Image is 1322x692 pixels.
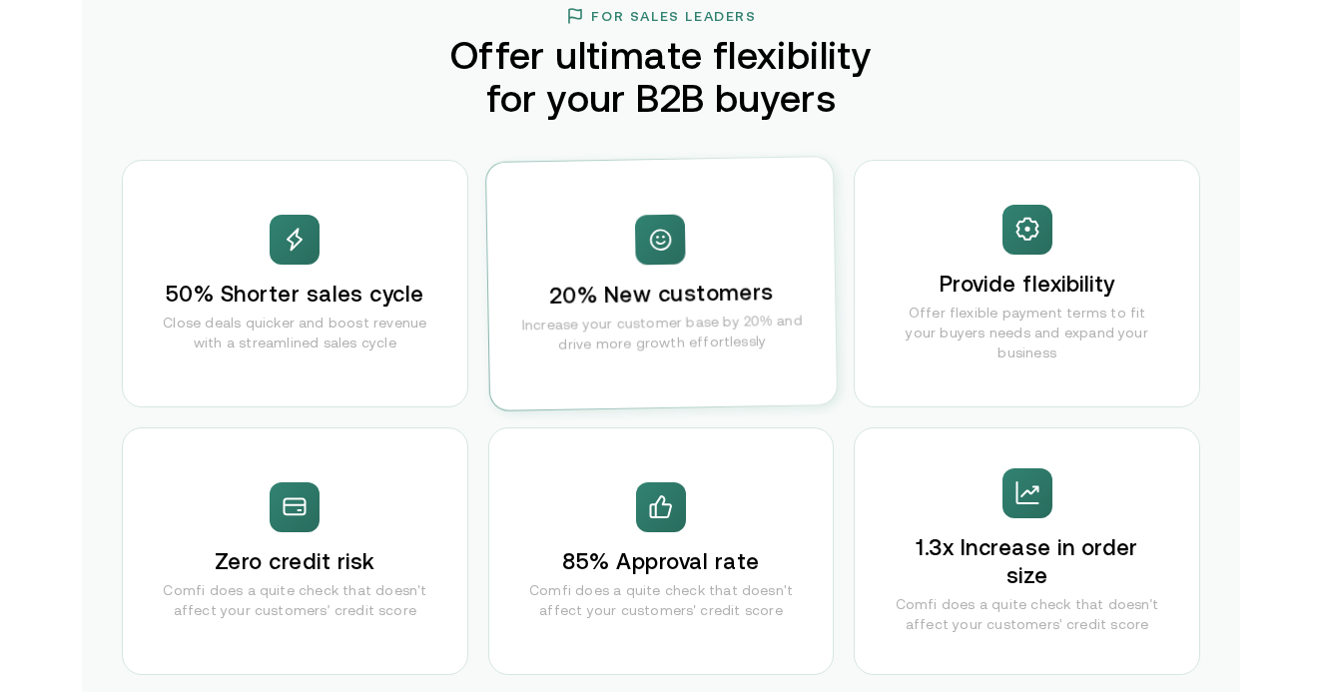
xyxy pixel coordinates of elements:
h3: For Sales Leaders [591,8,756,24]
img: spark [1013,215,1041,244]
p: Comfi does a quite check that doesn't affect your customers' credit score [529,580,794,620]
h3: 50% Shorter sales cycle [166,281,424,309]
h3: Zero credit risk [215,548,375,576]
h2: Offer ultimate flexibility for your B2B buyers [426,34,896,120]
h3: 85% Approval rate [562,548,759,576]
p: Increase your customer base by 20% and drive more growth effortlessly [508,310,815,354]
img: spark [1013,478,1041,507]
img: flag [565,6,585,26]
img: spark [647,492,675,521]
h3: Provide flexibility [940,271,1115,299]
p: Comfi does a quite check that doesn't affect your customers' credit score [163,580,427,620]
h3: 20% New customers [548,279,774,311]
img: spark [646,225,674,253]
img: spark [281,492,309,521]
p: Comfi does a quite check that doesn't affect your customers' credit score [895,594,1159,634]
h3: 1.3x Increase in order size [895,534,1159,590]
p: Close deals quicker and boost revenue with a streamlined sales cycle [163,313,427,352]
img: spark [281,225,309,254]
p: Offer flexible payment terms to fit your buyers needs and expand your business [895,303,1159,362]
